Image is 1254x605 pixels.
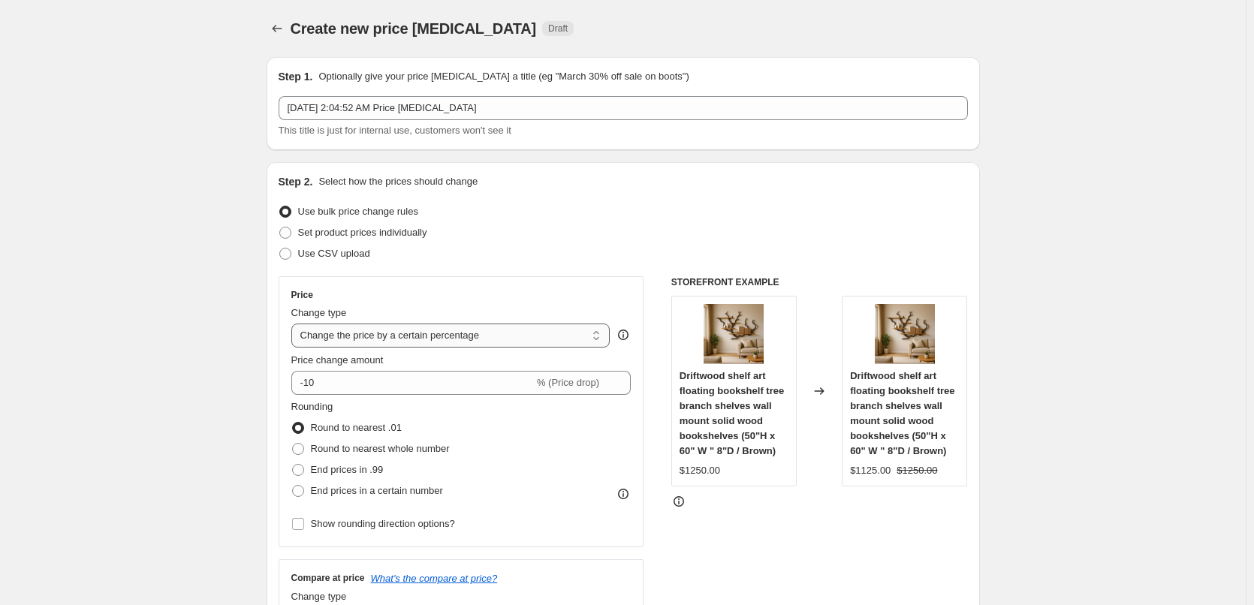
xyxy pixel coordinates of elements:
span: Use bulk price change rules [298,206,418,217]
input: -15 [291,371,534,395]
span: % (Price drop) [537,377,599,388]
strike: $1250.00 [897,463,937,478]
span: This title is just for internal use, customers won't see it [279,125,511,136]
span: Draft [548,23,568,35]
span: End prices in a certain number [311,485,443,496]
span: Round to nearest whole number [311,443,450,454]
span: Change type [291,591,347,602]
span: Show rounding direction options? [311,518,455,529]
h2: Step 2. [279,174,313,189]
span: Rounding [291,401,333,412]
p: Optionally give your price [MEDICAL_DATA] a title (eg "March 30% off sale on boots") [318,69,689,84]
img: 1_80x.png [875,304,935,364]
span: Create new price [MEDICAL_DATA] [291,20,537,37]
button: Price change jobs [267,18,288,39]
div: $1250.00 [680,463,720,478]
span: Set product prices individually [298,227,427,238]
span: Use CSV upload [298,248,370,259]
input: 30% off holiday sale [279,96,968,120]
span: End prices in .99 [311,464,384,475]
span: Round to nearest .01 [311,422,402,433]
span: Driftwood shelf art floating bookshelf tree branch shelves wall mount solid wood bookshelves (50"... [680,370,784,456]
span: Driftwood shelf art floating bookshelf tree branch shelves wall mount solid wood bookshelves (50"... [850,370,954,456]
h3: Compare at price [291,572,365,584]
p: Select how the prices should change [318,174,478,189]
span: Change type [291,307,347,318]
h3: Price [291,289,313,301]
span: Price change amount [291,354,384,366]
button: What's the compare at price? [371,573,498,584]
div: help [616,327,631,342]
h2: Step 1. [279,69,313,84]
h6: STOREFRONT EXAMPLE [671,276,968,288]
img: 1_80x.png [704,304,764,364]
div: $1125.00 [850,463,891,478]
